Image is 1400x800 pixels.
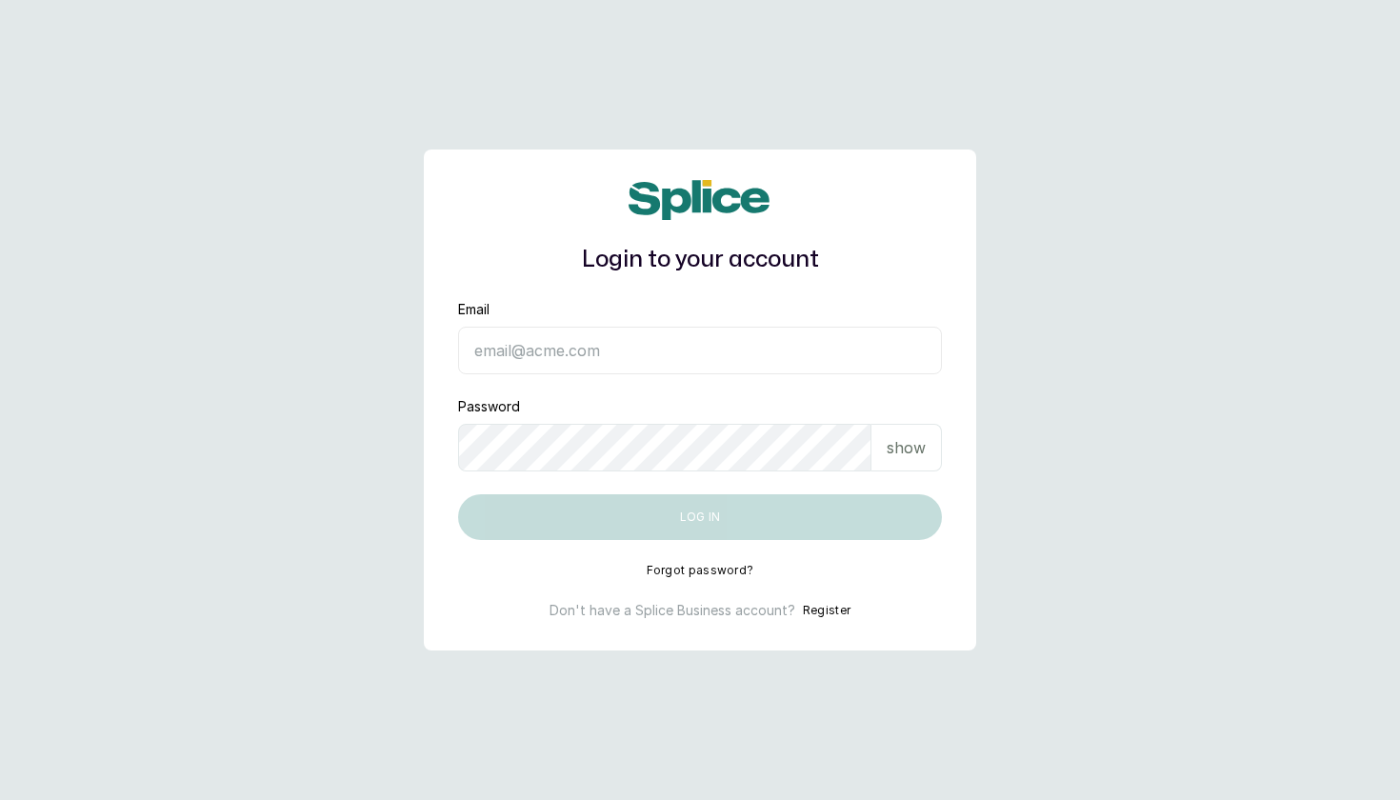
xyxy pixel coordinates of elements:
button: Register [803,601,850,620]
button: Log in [458,494,942,540]
label: Email [458,300,490,319]
input: email@acme.com [458,327,942,374]
p: show [887,436,926,459]
button: Forgot password? [647,563,754,578]
label: Password [458,397,520,416]
p: Don't have a Splice Business account? [550,601,795,620]
h1: Login to your account [458,243,942,277]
